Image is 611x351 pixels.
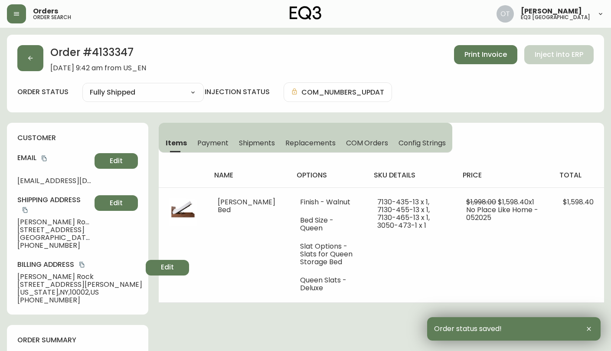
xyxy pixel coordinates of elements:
button: copy [40,154,49,163]
span: Config Strings [399,138,445,148]
li: Finish - Walnut [300,198,357,206]
span: 7130-435-13 x 1, 7130-455-13 x 1, 7130-465-13 x 1, 3050-473-1 x 1 [377,197,430,230]
li: Slat Options - Slats for Queen Storage Bed [300,243,357,266]
span: Edit [110,198,123,208]
button: copy [21,206,29,214]
span: [GEOGRAPHIC_DATA] , NY , 11211 , US [17,234,91,242]
span: [STREET_ADDRESS][PERSON_NAME] [17,281,142,289]
button: Edit [146,260,189,276]
h4: price [463,171,546,180]
span: Shipments [239,138,275,148]
span: [PHONE_NUMBER] [17,296,142,304]
span: [EMAIL_ADDRESS][DOMAIN_NAME] [17,177,91,185]
button: Edit [95,195,138,211]
h2: Order # 4133347 [50,45,146,64]
h4: sku details [374,171,449,180]
span: COM Orders [346,138,389,148]
button: copy [78,260,86,269]
h4: name [214,171,282,180]
span: $1,598.40 [563,197,594,207]
span: Items [166,138,187,148]
span: Orders [33,8,58,15]
h4: customer [17,133,138,143]
h4: injection status [205,87,270,97]
h4: total [559,171,597,180]
span: [PERSON_NAME] Rock [17,218,91,226]
h4: Email [17,153,91,163]
span: [PHONE_NUMBER] [17,242,91,249]
h4: Shipping Address [17,195,91,215]
span: [PERSON_NAME] [521,8,582,15]
h5: eq3 [GEOGRAPHIC_DATA] [521,15,590,20]
h4: options [297,171,360,180]
span: [PERSON_NAME] Bed [218,197,275,215]
span: Edit [161,262,174,272]
li: Bed Size - Queen [300,217,357,232]
span: Replacements [285,138,335,148]
img: logo [290,6,322,20]
h4: Billing Address [17,260,142,269]
img: 5d4d18d254ded55077432b49c4cb2919 [497,5,514,23]
img: 0c3fe0cd-ae74-45ea-bba1-a91aee06592e.jpg [169,198,197,226]
span: Print Invoice [464,50,507,59]
button: Edit [95,153,138,169]
span: [DATE] 9:42 am from US_EN [50,64,146,72]
span: [STREET_ADDRESS] [17,226,91,234]
label: order status [17,87,69,97]
span: [PERSON_NAME] Rock [17,273,142,281]
button: Print Invoice [454,45,517,64]
span: Edit [110,156,123,166]
span: $1,598.40 x 1 [498,197,534,207]
span: [US_STATE] , NY , 10002 , US [17,289,142,296]
span: Payment [197,138,229,148]
h4: order summary [17,335,138,345]
span: Order status saved! [434,325,502,333]
span: No Place Like Home - 052025 [466,205,538,223]
h5: order search [33,15,71,20]
span: $1,998.00 [466,197,496,207]
li: Queen Slats - Deluxe [300,276,357,292]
